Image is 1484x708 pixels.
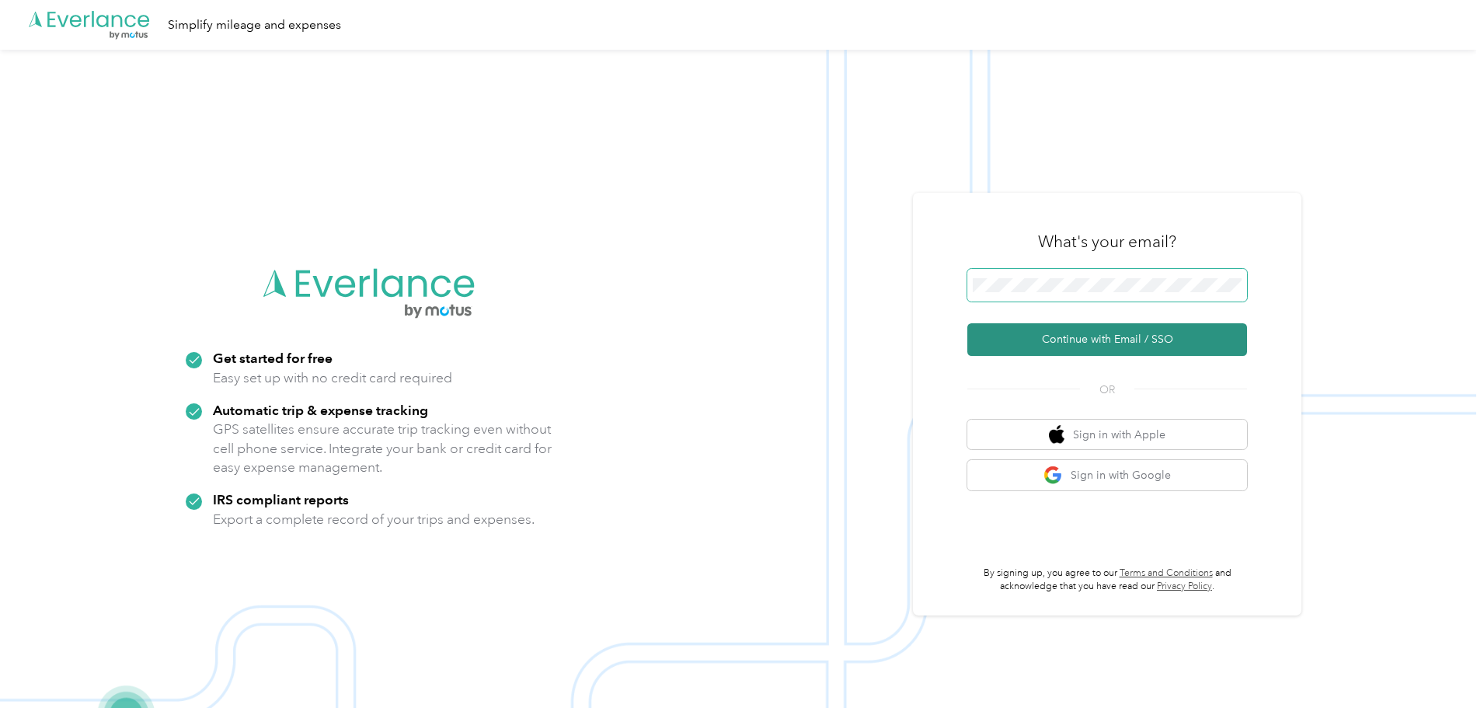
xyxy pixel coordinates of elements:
[1080,382,1134,398] span: OR
[213,510,535,529] p: Export a complete record of your trips and expenses.
[213,491,349,507] strong: IRS compliant reports
[213,420,552,477] p: GPS satellites ensure accurate trip tracking even without cell phone service. Integrate your bank...
[1157,581,1212,592] a: Privacy Policy
[1049,425,1064,445] img: apple logo
[168,16,341,35] div: Simplify mileage and expenses
[967,460,1247,490] button: google logoSign in with Google
[967,567,1247,594] p: By signing up, you agree to our and acknowledge that you have read our .
[213,368,452,388] p: Easy set up with no credit card required
[1043,466,1063,485] img: google logo
[213,402,428,418] strong: Automatic trip & expense tracking
[1120,567,1213,579] a: Terms and Conditions
[967,323,1247,356] button: Continue with Email / SSO
[213,350,333,366] strong: Get started for free
[1038,231,1176,253] h3: What's your email?
[967,420,1247,450] button: apple logoSign in with Apple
